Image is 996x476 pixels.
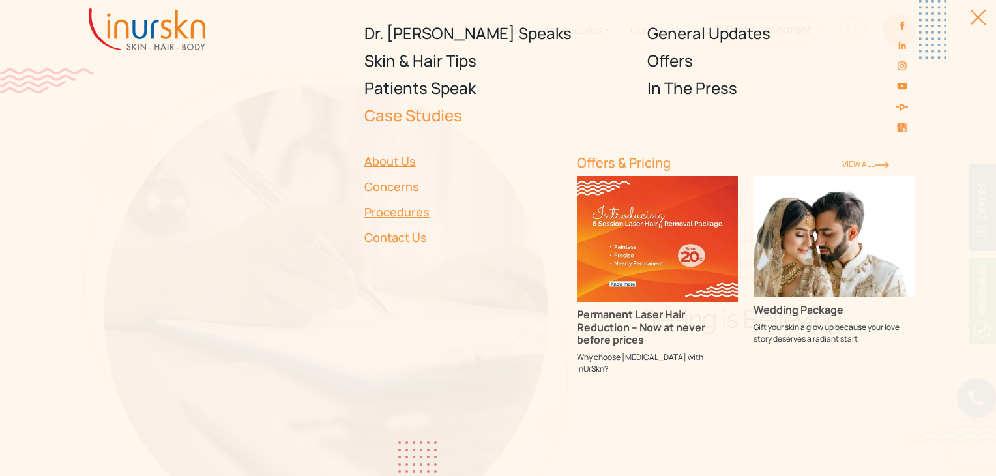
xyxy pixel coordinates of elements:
[577,308,739,346] h3: Permanent Laser Hair Reduction – Now at never before prices
[897,61,907,71] img: instagram
[897,81,907,91] img: youtube
[897,20,907,31] img: facebook
[754,304,915,316] h3: Wedding Package
[364,102,632,129] a: Case Studies
[647,74,915,102] a: In The Press
[89,8,205,50] img: inurskn-logo
[842,158,889,170] a: View ALl
[364,74,632,102] a: Patients Speak
[577,351,739,375] p: Why choose [MEDICAL_DATA] with InUrSkn?
[647,20,915,47] a: General Updates
[647,47,915,74] a: Offers
[577,155,827,171] h6: Offers & Pricing
[754,176,915,297] img: Wedding Package
[577,176,739,302] img: Permanent Laser Hair Reduction – Now at never before prices
[875,161,889,169] img: orange-rightarrow
[364,149,561,174] a: About Us
[896,100,908,113] img: sejal-saheta-dermatologist
[364,20,632,47] a: Dr. [PERSON_NAME] Speaks
[364,174,561,200] a: Concerns
[364,225,561,250] a: Contact Us
[897,40,907,51] img: linkedin
[364,47,632,74] a: Skin & Hair Tips
[897,123,907,132] img: Skin-and-Hair-Clinic
[754,321,915,345] p: Gift your skin a glow up because your love story deserves a radiant start
[364,200,561,225] a: Procedures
